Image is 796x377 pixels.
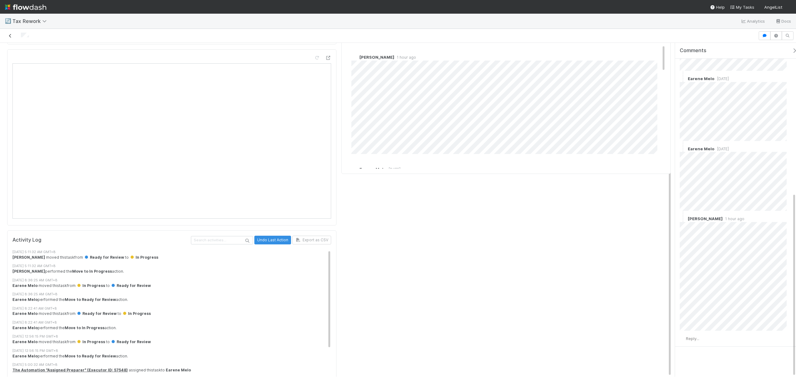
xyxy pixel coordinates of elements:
[72,269,112,274] strong: Move to In Progress
[351,54,358,61] img: avatar_04ed6c9e-3b93-401c-8c3a-8fad1b1fc72c.png
[12,255,45,260] strong: [PERSON_NAME]
[65,325,104,330] strong: Move to In Progress
[76,311,117,316] span: Ready for Review
[12,269,337,274] div: performed the action.
[65,354,116,358] strong: Move to Ready for Review
[394,55,416,60] span: 1 hour ago
[76,283,105,288] span: In Progress
[12,278,337,283] div: [DATE] 8:36:25 AM GMT+8
[12,237,190,243] h5: Activity Log
[386,167,400,172] span: [DATE]
[5,18,11,24] span: 🔄
[688,146,715,151] span: Earene Melo
[122,311,151,316] span: In Progress
[715,147,729,151] span: [DATE]
[12,367,337,373] div: assigned this task to
[12,311,337,316] div: moved this task from to
[84,255,124,260] span: Ready for Review
[680,146,686,152] img: avatar_bc42736a-3f00-4d10-a11d-d22e63cdc729.png
[5,2,46,12] img: logo-inverted-e16ddd16eac7371096b0.svg
[111,283,151,288] span: Ready for Review
[723,216,744,221] span: 1 hour ago
[680,48,706,54] span: Comments
[65,297,116,302] strong: Move to Ready for Review
[12,354,38,358] strong: Earene Melo
[166,368,191,372] strong: Earene Melo
[12,18,50,24] span: Tax Rework
[12,311,38,316] strong: Earene Melo
[12,263,337,269] div: [DATE] 5:11:32 AM GMT+8
[775,17,791,25] a: Docs
[359,167,386,172] span: Earene Melo
[76,339,105,344] span: In Progress
[12,368,128,372] a: The Automation "Assigned Preparer" (Executor ID: 57548)
[730,5,754,10] span: My Tasks
[254,236,291,244] button: Undo Last Action
[688,216,723,221] span: [PERSON_NAME]
[12,269,45,274] strong: [PERSON_NAME]
[12,292,337,297] div: [DATE] 8:36:25 AM GMT+8
[130,255,158,260] span: In Progress
[741,17,765,25] a: Analytics
[785,4,791,11] img: avatar_bc42736a-3f00-4d10-a11d-d22e63cdc729.png
[680,335,686,342] img: avatar_bc42736a-3f00-4d10-a11d-d22e63cdc729.png
[12,297,38,302] strong: Earene Melo
[12,339,337,345] div: moved this task from to
[12,339,38,344] strong: Earene Melo
[12,334,337,339] div: [DATE] 12:56:15 PM GMT+8
[12,255,337,260] div: moved this task from to
[686,336,699,341] span: Reply...
[111,339,151,344] span: Ready for Review
[12,320,337,325] div: [DATE] 8:22:41 AM GMT+8
[12,306,337,311] div: [DATE] 8:22:41 AM GMT+8
[12,325,337,331] div: performed the action.
[12,297,337,302] div: performed the action.
[680,76,686,82] img: avatar_bc42736a-3f00-4d10-a11d-d22e63cdc729.png
[710,4,725,10] div: Help
[12,249,337,255] div: [DATE] 5:11:32 AM GMT+8
[292,236,331,244] button: Export as CSV
[191,236,253,244] input: Search activities...
[12,353,337,359] div: performed the action.
[715,76,729,81] span: [DATE]
[680,216,686,222] img: avatar_04ed6c9e-3b93-401c-8c3a-8fad1b1fc72c.png
[359,55,394,60] span: [PERSON_NAME]
[764,5,782,10] span: AngelList
[730,4,754,10] a: My Tasks
[351,166,358,172] img: avatar_bc42736a-3f00-4d10-a11d-d22e63cdc729.png
[12,283,38,288] strong: Earene Melo
[688,76,715,81] span: Earene Melo
[12,348,337,353] div: [DATE] 12:56:15 PM GMT+8
[12,325,38,330] strong: Earene Melo
[12,283,337,288] div: moved this task from to
[12,362,337,367] div: [DATE] 5:00:32 AM GMT+8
